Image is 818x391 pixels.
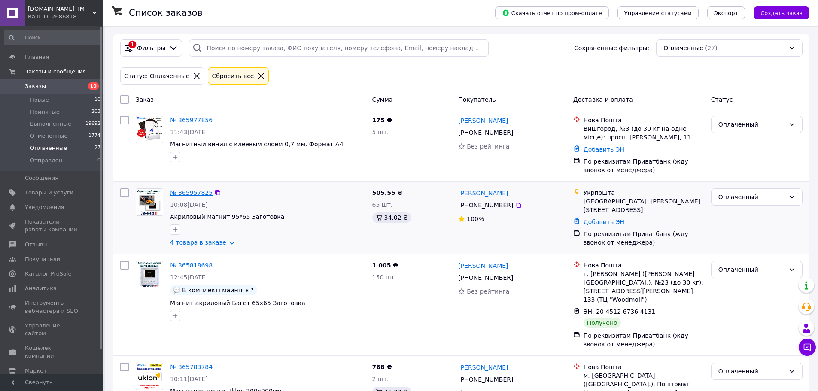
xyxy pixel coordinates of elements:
div: Оплаченный [718,367,785,376]
span: 10:08[DATE] [170,201,208,208]
div: [GEOGRAPHIC_DATA]. [PERSON_NAME][STREET_ADDRESS] [584,197,704,214]
span: Фильтры [137,44,165,52]
span: Сохраненные фильтры: [574,44,649,52]
span: 1 005 ₴ [372,262,398,269]
div: По реквизитам Приватбанк (жду звонок от менеджера) [584,331,704,349]
span: Каталог ProSale [25,270,71,278]
span: 1774 [88,132,100,140]
div: Укрпошта [584,188,704,197]
div: Вишгород, №3 (до 30 кг на одне місце): просп. [PERSON_NAME], 11 [584,124,704,142]
span: Показатели работы компании [25,218,79,233]
button: Создать заказ [754,6,809,19]
span: ЭН: 20 4512 6736 4131 [584,308,656,315]
a: [PERSON_NAME] [458,116,508,125]
span: Доставка и оплата [573,96,633,103]
div: Оплаченный [718,265,785,274]
div: Нова Пошта [584,363,704,371]
div: По реквизитам Приватбанк (жду звонок от менеджера) [584,230,704,247]
span: 505.55 ₴ [372,189,403,196]
img: Фото товару [136,261,163,288]
span: 12:45[DATE] [170,274,208,281]
a: [PERSON_NAME] [458,261,508,270]
span: Магнитный винил с клеевым слоем 0,7 мм. Формат А4 [170,141,344,148]
span: Покупатель [458,96,496,103]
span: 100% [467,215,484,222]
div: Получено [584,318,621,328]
span: 10:11[DATE] [170,376,208,382]
a: Добавить ЭН [584,146,624,153]
span: Без рейтинга [467,143,509,150]
span: 5 шт. [372,129,389,136]
span: Сообщения [25,174,58,182]
img: Фото товару [136,189,163,215]
span: Сумма [372,96,393,103]
span: [PHONE_NUMBER] [458,274,513,281]
span: Покупатели [25,255,60,263]
span: Уведомления [25,203,64,211]
span: 10 [88,82,99,90]
span: Кошелек компании [25,344,79,360]
span: Главная [25,53,49,61]
span: [PHONE_NUMBER] [458,129,513,136]
span: [PHONE_NUMBER] [458,376,513,383]
span: Принятые [30,108,60,116]
span: Управление статусами [624,10,692,16]
a: Фото товару [136,363,163,390]
div: Оплаченный [718,192,785,202]
a: № 365818698 [170,262,213,269]
a: № 365783784 [170,364,213,370]
a: Магнит акриловый Багет 65х65 Заготовка [170,300,305,306]
span: Magniton.in.ua ТМ [28,5,92,13]
div: Ваш ID: 2686818 [28,13,103,21]
span: Новые [30,96,49,104]
input: Поиск [4,30,101,45]
div: 34.02 ₴ [372,212,411,223]
button: Чат с покупателем [799,339,816,356]
div: г. [PERSON_NAME] ([PERSON_NAME][GEOGRAPHIC_DATA].), №23 (до 30 кг): [STREET_ADDRESS][PERSON_NAME]... [584,270,704,304]
span: Заказы и сообщения [25,68,86,76]
input: Поиск по номеру заказа, ФИО покупателя, номеру телефона, Email, номеру накладной [189,39,488,57]
span: Экспорт [714,10,738,16]
span: Инструменты вебмастера и SEO [25,299,79,315]
span: Товары и услуги [25,189,73,197]
span: [PHONE_NUMBER] [458,202,513,209]
a: Фото товару [136,261,163,288]
span: Управление сайтом [25,322,79,337]
span: Отзывы [25,241,48,249]
span: 0 [97,157,100,164]
button: Экспорт [707,6,745,19]
span: 19692 [85,120,100,128]
h1: Список заказов [129,8,203,18]
span: 10 [94,96,100,104]
img: Фото товару [136,364,163,389]
a: Создать заказ [745,9,809,16]
span: Скачать отчет по пром-оплате [502,9,602,17]
a: 4 товара в заказе [170,239,226,246]
div: Оплаченный [718,120,785,129]
button: Управление статусами [617,6,699,19]
span: Оплаченные [663,44,703,52]
img: :speech_balloon: [173,287,180,294]
span: 150 шт. [372,274,397,281]
a: Акриловый магнит 95*65 Заготовка [170,213,284,220]
img: Фото товару [136,116,163,143]
a: [PERSON_NAME] [458,189,508,197]
span: 203 [91,108,100,116]
span: 65 шт. [372,201,393,208]
div: Нова Пошта [584,261,704,270]
span: Отмененные [30,132,67,140]
span: Заказ [136,96,154,103]
span: 2 шт. [372,376,389,382]
span: Отправлен [30,157,62,164]
a: № 365957825 [170,189,213,196]
span: Выполненные [30,120,71,128]
button: Скачать отчет по пром-оплате [495,6,609,19]
span: Заказы [25,82,46,90]
span: Маркет [25,367,47,375]
a: [PERSON_NAME] [458,363,508,372]
span: (27) [705,45,718,52]
span: 768 ₴ [372,364,392,370]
